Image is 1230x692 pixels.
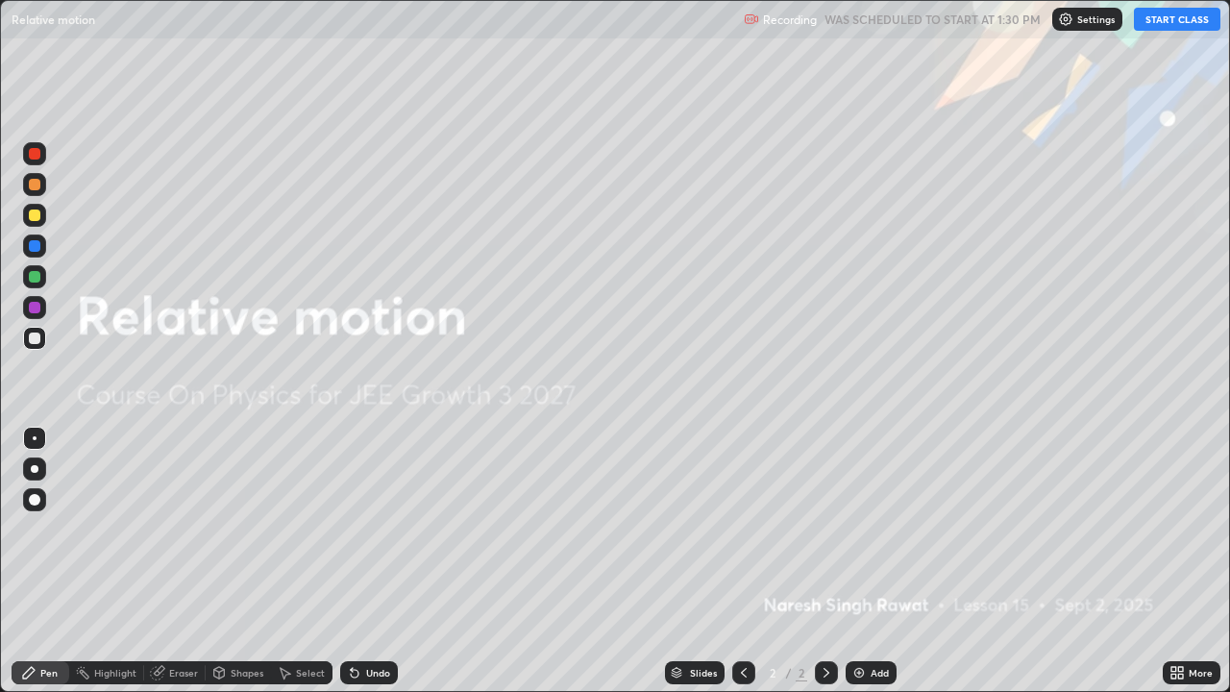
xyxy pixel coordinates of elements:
[763,12,817,27] p: Recording
[40,668,58,678] div: Pen
[1077,14,1115,24] p: Settings
[296,668,325,678] div: Select
[231,668,263,678] div: Shapes
[690,668,717,678] div: Slides
[786,667,792,679] div: /
[169,668,198,678] div: Eraser
[851,665,867,680] img: add-slide-button
[1058,12,1073,27] img: class-settings-icons
[12,12,95,27] p: Relative motion
[94,668,136,678] div: Highlight
[763,667,782,679] div: 2
[366,668,390,678] div: Undo
[1189,668,1213,678] div: More
[744,12,759,27] img: recording.375f2c34.svg
[824,11,1041,28] h5: WAS SCHEDULED TO START AT 1:30 PM
[871,668,889,678] div: Add
[1134,8,1220,31] button: START CLASS
[796,664,807,681] div: 2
